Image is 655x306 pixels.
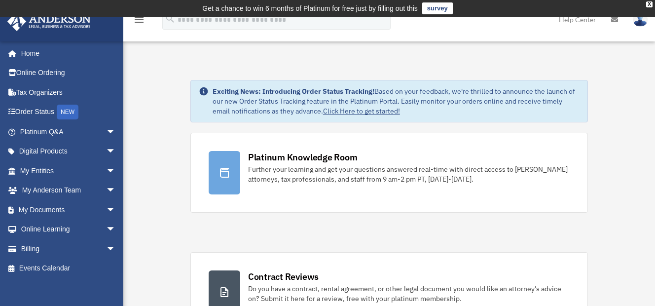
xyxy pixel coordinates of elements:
div: NEW [57,105,78,119]
img: User Pic [633,12,648,27]
a: My Anderson Teamarrow_drop_down [7,181,131,200]
span: arrow_drop_down [106,122,126,142]
a: survey [422,2,453,14]
span: arrow_drop_down [106,181,126,201]
i: search [165,13,176,24]
a: menu [133,17,145,26]
a: Tax Organizers [7,82,131,102]
a: Home [7,43,126,63]
div: Platinum Knowledge Room [248,151,358,163]
div: Based on your feedback, we're thrilled to announce the launch of our new Order Status Tracking fe... [213,86,580,116]
span: arrow_drop_down [106,161,126,181]
a: Click Here to get started! [323,107,400,115]
a: Online Learningarrow_drop_down [7,220,131,239]
a: Platinum Knowledge Room Further your learning and get your questions answered real-time with dire... [190,133,588,213]
div: Do you have a contract, rental agreement, or other legal document you would like an attorney's ad... [248,284,570,304]
a: Platinum Q&Aarrow_drop_down [7,122,131,142]
span: arrow_drop_down [106,239,126,259]
a: Billingarrow_drop_down [7,239,131,259]
div: close [646,1,653,7]
div: Further your learning and get your questions answered real-time with direct access to [PERSON_NAM... [248,164,570,184]
a: Events Calendar [7,259,131,278]
a: Online Ordering [7,63,131,83]
div: Get a chance to win 6 months of Platinum for free just by filling out this [202,2,418,14]
strong: Exciting News: Introducing Order Status Tracking! [213,87,374,96]
span: arrow_drop_down [106,220,126,240]
i: menu [133,14,145,26]
span: arrow_drop_down [106,142,126,162]
img: Anderson Advisors Platinum Portal [4,12,94,31]
a: My Documentsarrow_drop_down [7,200,131,220]
a: My Entitiesarrow_drop_down [7,161,131,181]
div: Contract Reviews [248,270,319,283]
span: arrow_drop_down [106,200,126,220]
a: Digital Productsarrow_drop_down [7,142,131,161]
a: Order StatusNEW [7,102,131,122]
